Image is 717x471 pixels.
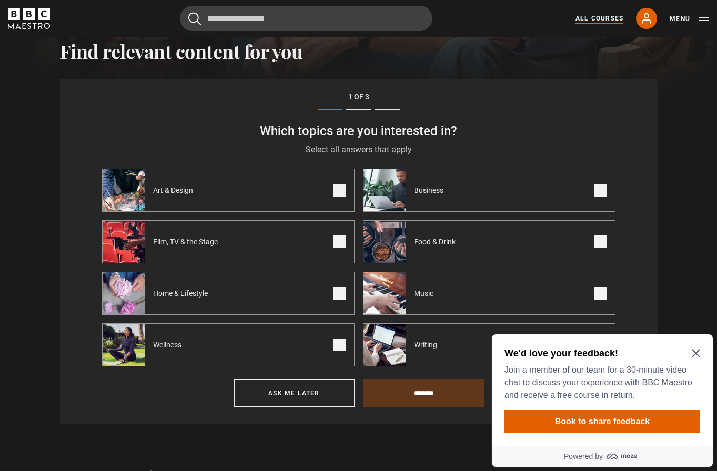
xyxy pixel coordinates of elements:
[145,288,220,299] span: Home & Lifestyle
[406,340,450,350] span: Writing
[575,14,623,23] a: All Courses
[17,34,208,71] p: Join a member of our team for a 30-minute video chat to discuss your experience with BBC Maestro ...
[234,379,355,407] button: Ask me later
[17,17,208,29] h2: We'd love your feedback!
[188,12,201,25] button: Submit the search query
[4,4,225,137] div: Optional study invitation
[406,185,456,196] span: Business
[406,288,446,299] span: Music
[8,8,50,29] svg: BBC Maestro
[145,237,230,247] span: Film, TV & the Stage
[102,144,615,156] p: Select all answers that apply
[204,19,213,27] button: Close Maze Prompt
[17,80,213,103] button: Book to share feedback
[670,14,709,24] button: Toggle navigation
[102,91,615,103] p: 1 of 3
[4,116,225,137] a: Powered by maze
[60,40,658,62] h2: Find relevant content for you
[406,237,468,247] span: Food & Drink
[180,6,432,31] input: Search
[145,185,206,196] span: Art & Design
[145,340,194,350] span: Wellness
[102,122,615,139] h3: Which topics are you interested in?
